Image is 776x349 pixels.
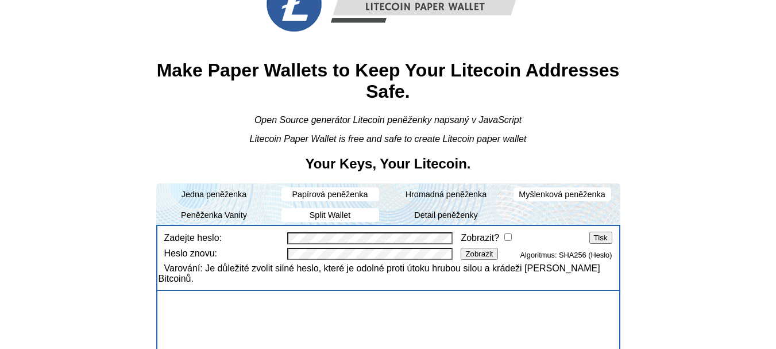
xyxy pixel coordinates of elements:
[159,248,285,259] span: Heslo znovu:
[159,233,285,243] span: Zadejte heslo:
[156,184,272,205] li: Jedna peněženka
[281,208,379,222] li: Split Wallet
[461,248,497,260] input: Zobrazit
[156,156,620,172] h2: Your Keys, Your Litecoin.
[388,205,504,225] li: Detail peněženky
[461,233,499,243] label: Zobrazit?
[156,115,620,125] div: Open Source generátor Litecoin peněženky napsaný v JavaScript
[156,134,620,144] div: Litecoin Paper Wallet is free and safe to create Litecoin paper wallet
[159,263,600,283] span: Varování: Je důležité zvolit silné heslo, které je odolné proti útoku hrubou silou a krádeži [PER...
[156,205,272,225] li: Peněženka Vanity
[388,184,504,205] li: Hromadná peněženka
[281,187,379,201] li: Papírová peněženka
[156,60,620,102] h1: Make Paper Wallets to Keep Your Litecoin Addresses Safe.
[514,187,611,201] li: Myšlenková peněženka
[589,232,612,244] input: Tisk
[514,248,617,262] span: Algoritmus: SHA256 (Heslo)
